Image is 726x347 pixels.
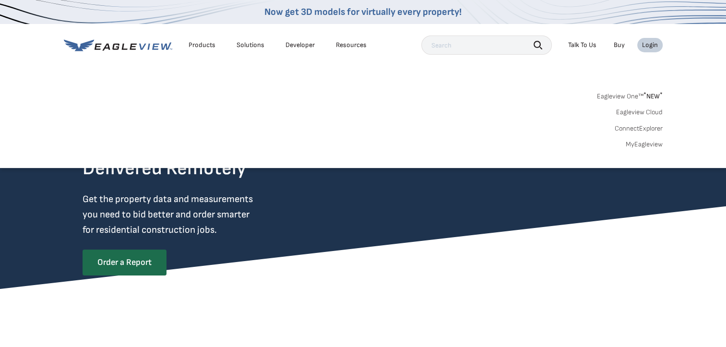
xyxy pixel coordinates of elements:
a: Order a Report [83,250,167,275]
a: Buy [614,41,625,49]
div: Products [189,41,215,49]
div: Solutions [237,41,264,49]
a: ConnectExplorer [615,124,663,133]
p: Get the property data and measurements you need to bid better and order smarter for residential c... [83,191,293,238]
input: Search [421,36,552,55]
a: Now get 3D models for virtually every property! [264,6,462,18]
div: Login [642,41,658,49]
a: MyEagleview [626,140,663,149]
a: Eagleview One™*NEW* [597,89,663,100]
a: Eagleview Cloud [616,108,663,117]
div: Resources [336,41,367,49]
div: Talk To Us [568,41,596,49]
span: NEW [643,92,663,100]
a: Developer [286,41,315,49]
